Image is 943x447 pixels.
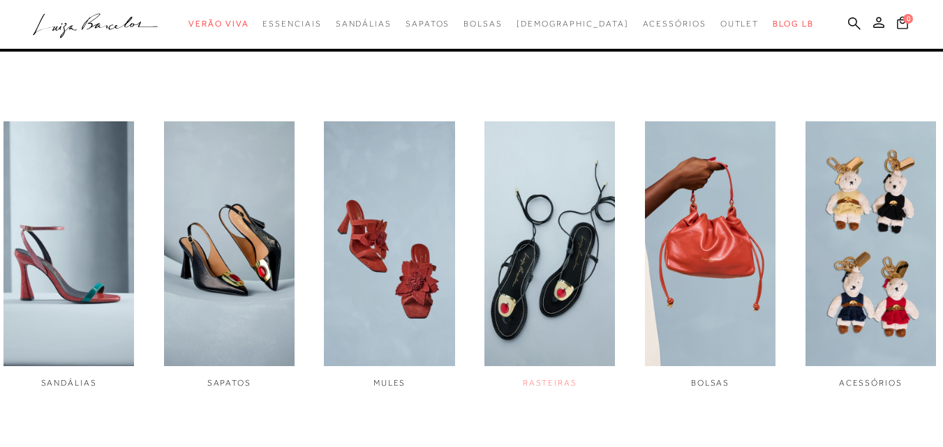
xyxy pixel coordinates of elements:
span: [DEMOGRAPHIC_DATA] [517,19,629,29]
span: SAPATOS [207,378,251,388]
div: 1 / 6 [3,121,134,389]
a: imagem do link BOLSAS [645,121,775,389]
a: noSubCategoriesText [262,11,321,37]
span: BLOG LB [773,19,813,29]
span: Sapatos [406,19,450,29]
span: Outlet [720,19,759,29]
div: 6 / 6 [805,121,936,389]
a: noSubCategoriesText [643,11,706,37]
span: SANDÁLIAS [41,378,97,388]
span: Sandálias [336,19,392,29]
span: Bolsas [463,19,503,29]
span: Verão Viva [188,19,248,29]
span: RASTEIRAS [523,378,577,388]
div: 5 / 6 [645,121,775,389]
span: Acessórios [643,19,706,29]
img: imagem do link [805,121,936,366]
a: noSubCategoriesText [336,11,392,37]
button: 0 [893,15,912,34]
a: imagem do link SAPATOS [164,121,295,389]
a: noSubCategoriesText [517,11,629,37]
a: noSubCategoriesText [720,11,759,37]
a: imagem do link ACESSÓRIOS [805,121,936,389]
a: imagem do link RASTEIRAS [484,121,615,389]
img: imagem do link [324,121,454,366]
div: 3 / 6 [324,121,454,389]
a: noSubCategoriesText [463,11,503,37]
span: BOLSAS [691,378,730,388]
a: imagem do link SANDÁLIAS [3,121,134,389]
div: 2 / 6 [164,121,295,389]
img: imagem do link [484,121,615,366]
img: imagem do link [164,121,295,366]
span: MULES [373,378,406,388]
a: imagem do link MULES [324,121,454,389]
img: imagem do link [3,121,134,366]
a: BLOG LB [773,11,813,37]
a: noSubCategoriesText [406,11,450,37]
span: Essenciais [262,19,321,29]
span: 0 [903,14,913,24]
div: 4 / 6 [484,121,615,389]
span: ACESSÓRIOS [839,378,903,388]
a: noSubCategoriesText [188,11,248,37]
img: imagem do link [645,121,775,366]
